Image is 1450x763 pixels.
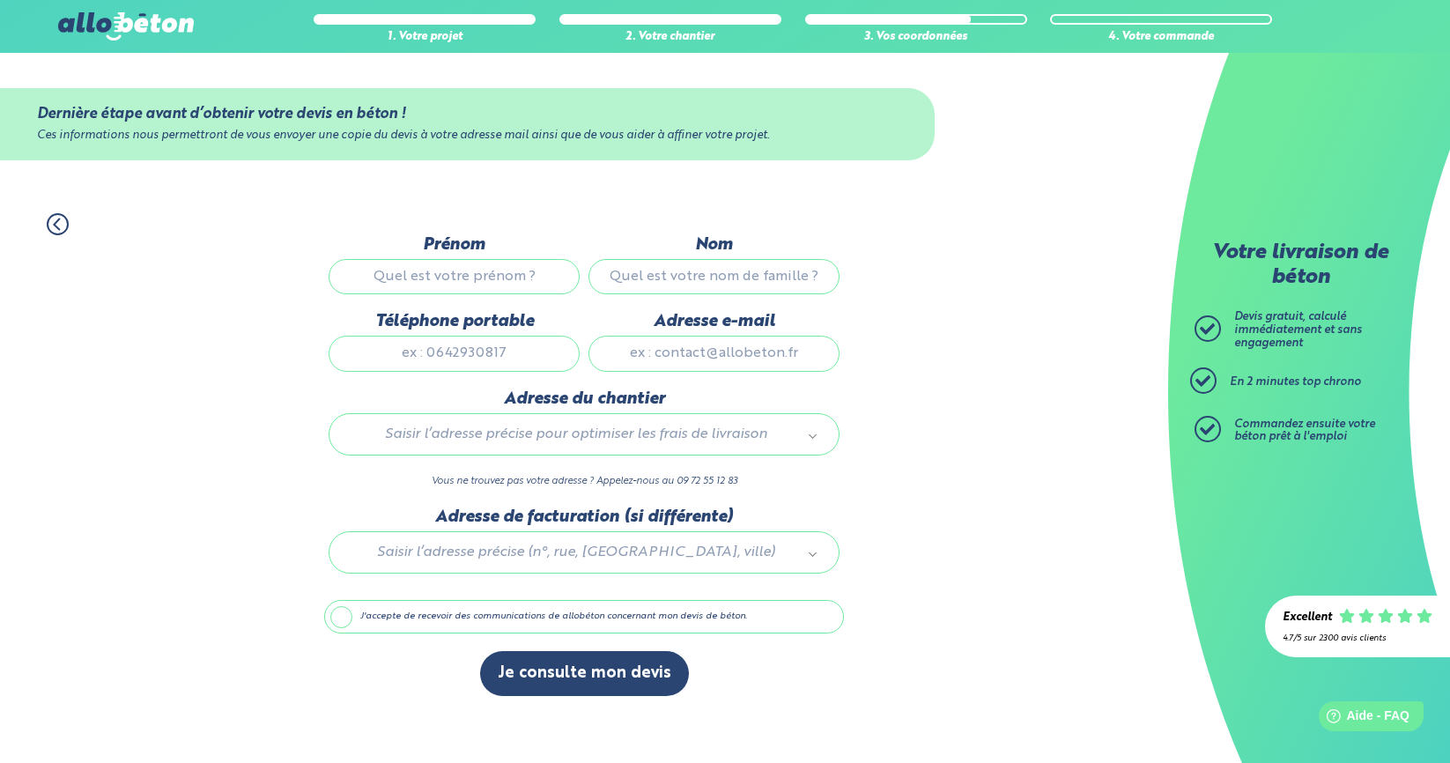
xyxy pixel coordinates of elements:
[329,259,580,294] input: Quel est votre prénom ?
[347,423,821,446] a: Saisir l’adresse précise pour optimiser les frais de livraison
[37,106,897,122] div: Dernière étape avant d’obtenir votre devis en béton !
[588,259,840,294] input: Quel est votre nom de famille ?
[324,600,844,633] label: J'accepte de recevoir des communications de allobéton concernant mon devis de béton.
[354,423,798,446] span: Saisir l’adresse précise pour optimiser les frais de livraison
[329,235,580,255] label: Prénom
[588,336,840,371] input: ex : contact@allobeton.fr
[58,12,194,41] img: allobéton
[329,312,580,331] label: Téléphone portable
[1050,31,1272,44] div: 4. Votre commande
[314,31,536,44] div: 1. Votre projet
[329,389,840,409] label: Adresse du chantier
[559,31,781,44] div: 2. Votre chantier
[37,130,897,143] div: Ces informations nous permettront de vous envoyer une copie du devis à votre adresse mail ainsi q...
[1293,694,1431,744] iframe: Help widget launcher
[329,336,580,371] input: ex : 0642930817
[588,235,840,255] label: Nom
[805,31,1027,44] div: 3. Vos coordonnées
[588,312,840,331] label: Adresse e-mail
[480,651,689,696] button: Je consulte mon devis
[329,473,840,490] p: Vous ne trouvez pas votre adresse ? Appelez-nous au 09 72 55 12 83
